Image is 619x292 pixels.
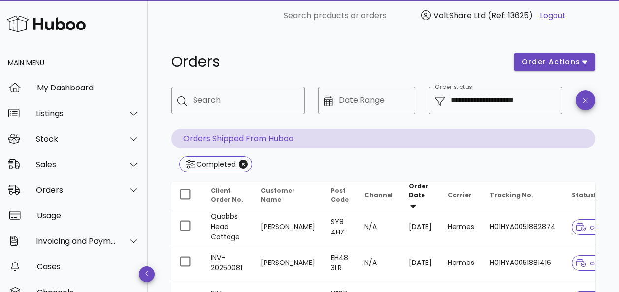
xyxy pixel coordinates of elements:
button: Close [239,160,248,169]
th: Carrier [440,182,482,209]
span: Customer Name [261,186,295,204]
span: Order Date [409,182,428,199]
span: Tracking No. [490,191,533,199]
div: Listings [36,109,116,118]
span: Post Code [331,186,349,204]
th: Post Code [323,182,357,209]
th: Client Order No. [203,182,253,209]
span: order actions [521,57,581,67]
div: Invoicing and Payments [36,236,116,246]
td: [PERSON_NAME] [253,209,323,245]
div: Completed [195,159,236,169]
div: My Dashboard [37,83,140,92]
td: Quabbs Head Cottage [203,209,253,245]
th: Channel [357,182,401,209]
div: Usage [37,211,140,220]
th: Tracking No. [482,182,564,209]
span: Status [572,191,601,199]
td: Hermes [440,245,482,281]
p: Orders Shipped From Huboo [171,129,595,148]
th: Order Date: Sorted descending. Activate to remove sorting. [401,182,440,209]
td: [PERSON_NAME] [253,245,323,281]
td: N/A [357,209,401,245]
div: Orders [36,185,116,195]
a: Logout [540,10,566,22]
div: Cases [37,262,140,271]
div: Sales [36,160,116,169]
td: [DATE] [401,209,440,245]
td: INV-20250081 [203,245,253,281]
span: (Ref: 13625) [488,10,533,21]
td: Hermes [440,209,482,245]
h1: Orders [171,53,502,71]
span: Channel [364,191,393,199]
td: SY8 4HZ [323,209,357,245]
td: N/A [357,245,401,281]
span: Client Order No. [211,186,243,204]
div: Stock [36,134,116,144]
th: Customer Name [253,182,323,209]
td: [DATE] [401,245,440,281]
button: order actions [514,53,595,71]
label: Order status [435,84,472,91]
span: Carrier [448,191,472,199]
td: EH48 3LR [323,245,357,281]
img: Huboo Logo [7,13,86,34]
span: VoltShare Ltd [433,10,486,21]
td: H01HYA0051881416 [482,245,564,281]
td: H01HYA0051882874 [482,209,564,245]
